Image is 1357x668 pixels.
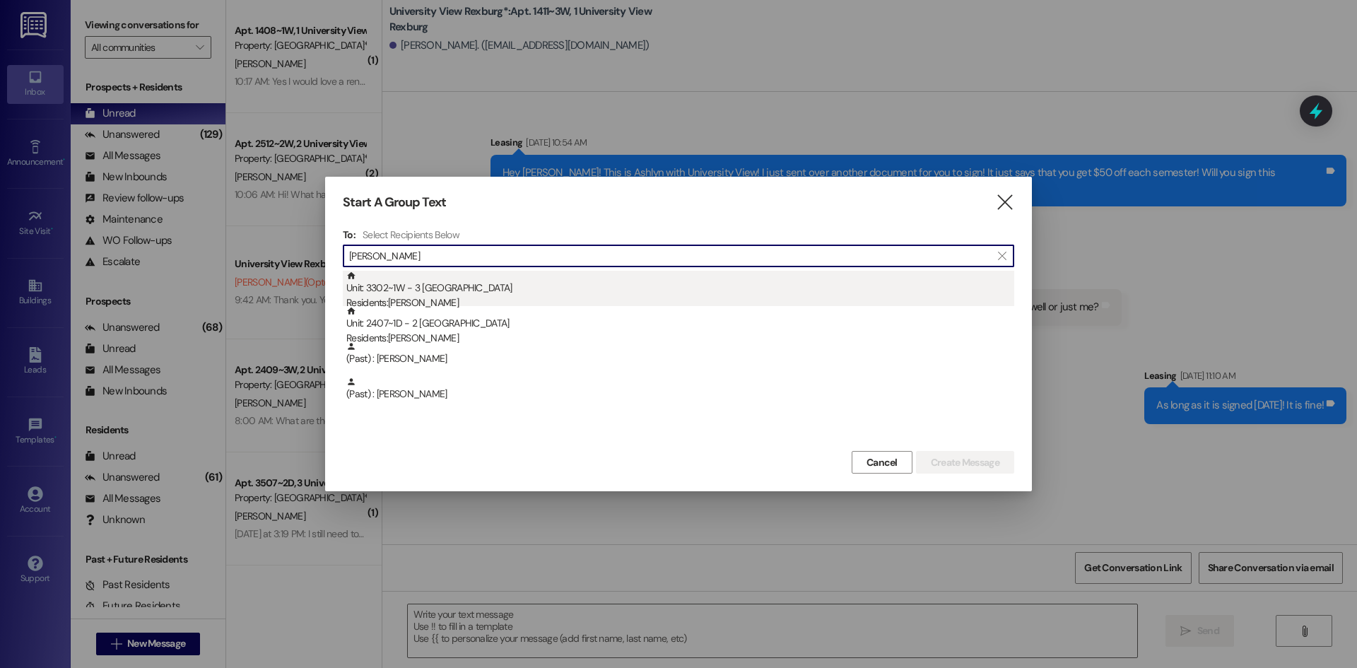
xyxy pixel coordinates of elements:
div: (Past) : [PERSON_NAME] [346,377,1014,402]
button: Create Message [916,451,1014,474]
i:  [998,250,1006,262]
div: Unit: 3302~1W - 3 [GEOGRAPHIC_DATA] [346,271,1014,311]
span: Cancel [867,455,898,470]
div: Unit: 3302~1W - 3 [GEOGRAPHIC_DATA]Residents:[PERSON_NAME] [343,271,1014,306]
input: Search for any contact or apartment [349,246,991,266]
div: (Past) : [PERSON_NAME] [343,377,1014,412]
div: (Past) : [PERSON_NAME] [343,341,1014,377]
div: Residents: [PERSON_NAME] [346,331,1014,346]
i:  [995,195,1014,210]
div: (Past) : [PERSON_NAME] [346,341,1014,366]
button: Clear text [991,245,1014,266]
h4: Select Recipients Below [363,228,459,241]
button: Cancel [852,451,912,474]
div: Residents: [PERSON_NAME] [346,295,1014,310]
span: Create Message [931,455,999,470]
div: Unit: 2407~1D - 2 [GEOGRAPHIC_DATA] [346,306,1014,346]
h3: Start A Group Text [343,194,446,211]
div: Unit: 2407~1D - 2 [GEOGRAPHIC_DATA]Residents:[PERSON_NAME] [343,306,1014,341]
h3: To: [343,228,356,241]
